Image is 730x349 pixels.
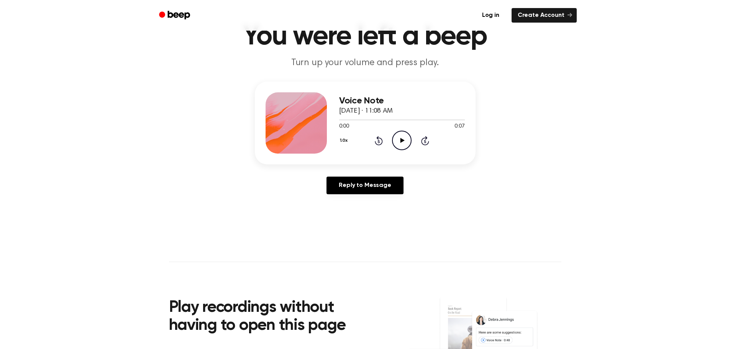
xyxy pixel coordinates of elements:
[339,108,393,115] span: [DATE] · 11:08 AM
[154,8,197,23] a: Beep
[454,123,464,131] span: 0:07
[339,134,351,147] button: 1.0x
[326,177,403,194] a: Reply to Message
[169,23,561,51] h1: You were left a beep
[339,123,349,131] span: 0:00
[474,7,507,24] a: Log in
[339,96,465,106] h3: Voice Note
[512,8,577,23] a: Create Account
[169,299,376,335] h2: Play recordings without having to open this page
[218,57,512,69] p: Turn up your volume and press play.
